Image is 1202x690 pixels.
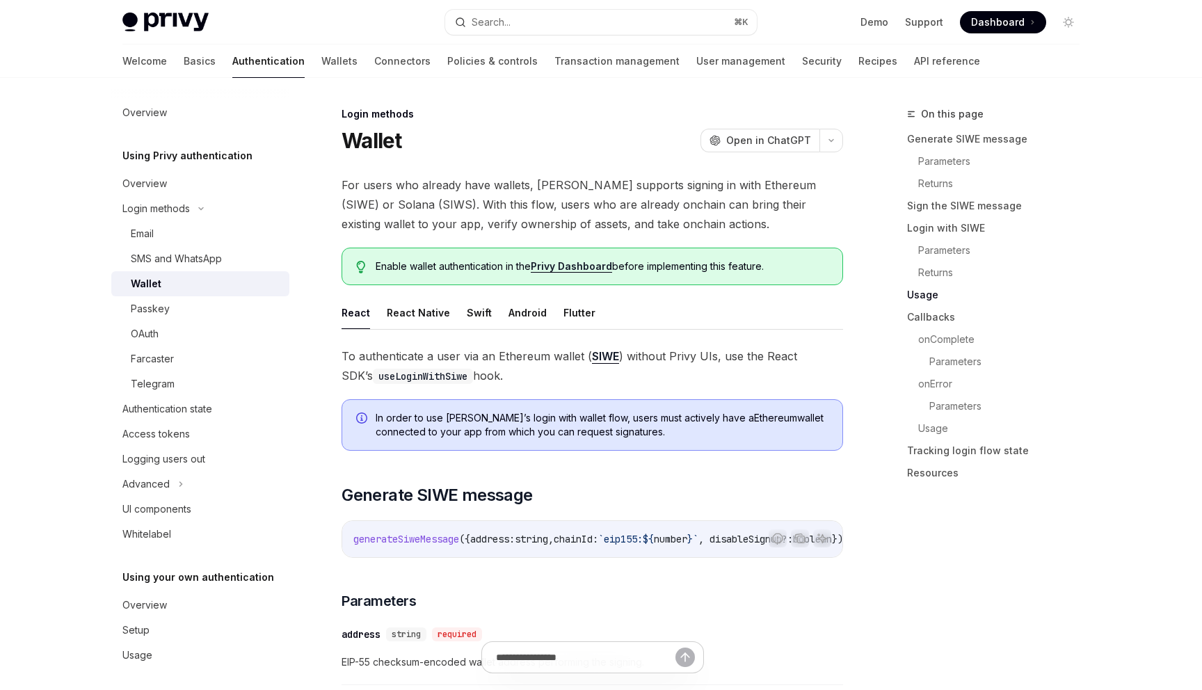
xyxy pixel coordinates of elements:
[342,175,843,234] span: For users who already have wallets, [PERSON_NAME] supports signing in with Ethereum (SIWE) or Sol...
[111,447,289,472] a: Logging users out
[376,411,828,439] span: In order to use [PERSON_NAME]’s login with wallet flow, users must actively have a Ethereum walle...
[131,351,174,367] div: Farcaster
[531,260,612,273] a: Privy Dashboard
[734,17,748,28] span: ⌘ K
[111,321,289,346] a: OAuth
[374,45,431,78] a: Connectors
[122,45,167,78] a: Welcome
[914,45,980,78] a: API reference
[122,200,190,217] div: Login methods
[111,618,289,643] a: Setup
[907,284,1091,306] a: Usage
[122,401,212,417] div: Authentication state
[791,529,809,547] button: Copy the contents from the code block
[342,484,532,506] span: Generate SIWE message
[918,172,1091,195] a: Returns
[376,259,828,273] span: Enable wallet authentication in the before implementing this feature.
[111,221,289,246] a: Email
[122,426,190,442] div: Access tokens
[131,275,161,292] div: Wallet
[905,15,943,29] a: Support
[131,300,170,317] div: Passkey
[918,373,1091,395] a: onError
[787,533,793,545] span: :
[971,15,1025,29] span: Dashboard
[675,648,695,667] button: Send message
[858,45,897,78] a: Recipes
[563,296,595,329] button: Flutter
[122,476,170,492] div: Advanced
[111,396,289,422] a: Authentication state
[387,296,450,329] button: React Native
[131,376,175,392] div: Telegram
[447,45,538,78] a: Policies & controls
[467,296,492,329] button: Swift
[515,533,548,545] span: string
[960,11,1046,33] a: Dashboard
[131,250,222,267] div: SMS and WhatsApp
[356,412,370,426] svg: Info
[111,422,289,447] a: Access tokens
[111,296,289,321] a: Passkey
[232,45,305,78] a: Authentication
[342,346,843,385] span: To authenticate a user via an Ethereum wallet ( ) without Privy UIs, use the React SDK’s hook.
[111,593,289,618] a: Overview
[111,271,289,296] a: Wallet
[122,622,150,639] div: Setup
[643,533,654,545] span: ${
[907,195,1091,217] a: Sign the SIWE message
[342,627,380,641] div: address
[698,533,787,545] span: , disableSignup?
[929,351,1091,373] a: Parameters
[832,533,843,545] span: })
[392,629,421,640] span: string
[907,462,1091,484] a: Resources
[122,647,152,664] div: Usage
[918,328,1091,351] a: onComplete
[1057,11,1080,33] button: Toggle dark mode
[111,100,289,125] a: Overview
[918,262,1091,284] a: Returns
[321,45,358,78] a: Wallets
[432,627,482,641] div: required
[769,529,787,547] button: Report incorrect code
[813,529,831,547] button: Ask AI
[111,522,289,547] a: Whitelabel
[445,10,757,35] button: Search...⌘K
[356,261,366,273] svg: Tip
[122,451,205,467] div: Logging users out
[122,147,253,164] h5: Using Privy authentication
[131,326,159,342] div: OAuth
[907,306,1091,328] a: Callbacks
[907,440,1091,462] a: Tracking login flow state
[693,533,698,545] span: `
[929,395,1091,417] a: Parameters
[111,246,289,271] a: SMS and WhatsApp
[122,13,209,32] img: light logo
[700,129,819,152] button: Open in ChatGPT
[918,417,1091,440] a: Usage
[508,296,547,329] button: Android
[131,225,154,242] div: Email
[654,533,687,545] span: number
[342,591,416,611] span: Parameters
[687,533,693,545] span: }
[122,526,171,543] div: Whitelabel
[802,45,842,78] a: Security
[459,533,470,545] span: ({
[111,371,289,396] a: Telegram
[111,497,289,522] a: UI components
[472,14,511,31] div: Search...
[554,45,680,78] a: Transaction management
[111,643,289,668] a: Usage
[111,171,289,196] a: Overview
[907,128,1091,150] a: Generate SIWE message
[111,346,289,371] a: Farcaster
[342,296,370,329] button: React
[696,45,785,78] a: User management
[122,569,274,586] h5: Using your own authentication
[122,104,167,121] div: Overview
[918,239,1091,262] a: Parameters
[726,134,811,147] span: Open in ChatGPT
[184,45,216,78] a: Basics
